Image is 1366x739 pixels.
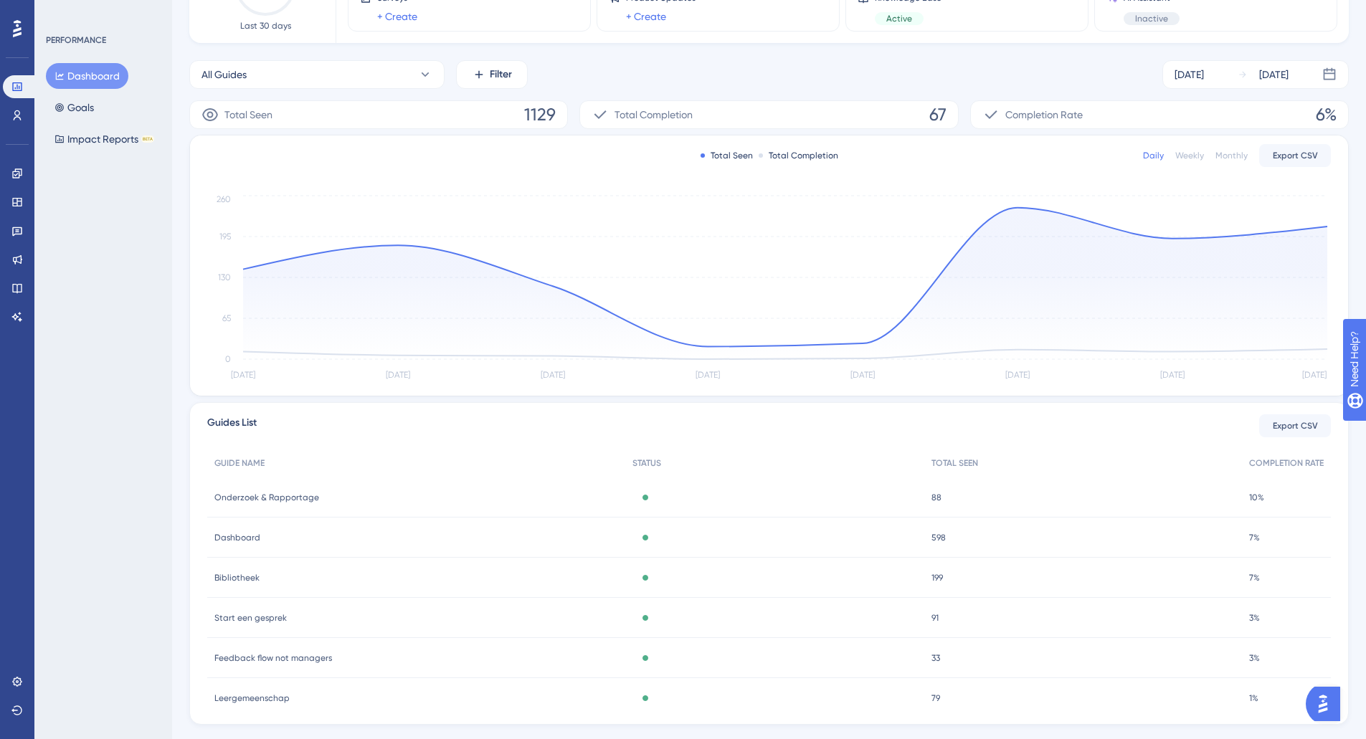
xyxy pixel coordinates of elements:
[1005,106,1083,123] span: Completion Rate
[1249,572,1260,583] span: 7%
[759,150,838,161] div: Total Completion
[931,652,940,664] span: 33
[541,370,565,380] tspan: [DATE]
[141,135,154,143] div: BETA
[1249,532,1260,543] span: 7%
[214,457,265,469] span: GUIDE NAME
[1259,414,1331,437] button: Export CSV
[696,370,720,380] tspan: [DATE]
[931,492,942,503] span: 88
[217,194,231,204] tspan: 260
[1249,492,1264,503] span: 10%
[931,532,946,543] span: 598
[626,8,666,25] a: + Create
[1316,103,1337,126] span: 6%
[214,572,260,583] span: Bibliotheek
[46,126,163,152] button: Impact ReportsBETA
[1135,13,1168,24] span: Inactive
[490,66,512,83] span: Filter
[1215,150,1248,161] div: Monthly
[1259,66,1289,83] div: [DATE]
[1160,370,1185,380] tspan: [DATE]
[1306,682,1349,725] iframe: UserGuiding AI Assistant Launcher
[214,532,260,543] span: Dashboard
[201,66,247,83] span: All Guides
[207,414,257,437] span: Guides List
[218,272,231,282] tspan: 130
[214,692,290,704] span: Leergemeenschap
[1005,370,1030,380] tspan: [DATE]
[701,150,753,161] div: Total Seen
[189,60,445,89] button: All Guides
[931,692,940,704] span: 79
[377,8,417,25] a: + Create
[456,60,528,89] button: Filter
[386,370,410,380] tspan: [DATE]
[1249,652,1260,664] span: 3%
[929,103,947,126] span: 67
[34,4,90,21] span: Need Help?
[931,612,939,624] span: 91
[1143,150,1164,161] div: Daily
[214,612,287,624] span: Start een gesprek
[850,370,875,380] tspan: [DATE]
[46,34,106,46] div: PERFORMANCE
[615,106,693,123] span: Total Completion
[1249,457,1324,469] span: COMPLETION RATE
[224,106,272,123] span: Total Seen
[1259,144,1331,167] button: Export CSV
[632,457,661,469] span: STATUS
[231,370,255,380] tspan: [DATE]
[214,492,319,503] span: Onderzoek & Rapportage
[886,13,912,24] span: Active
[46,95,103,120] button: Goals
[240,20,291,32] span: Last 30 days
[225,354,231,364] tspan: 0
[1273,420,1318,432] span: Export CSV
[931,457,978,469] span: TOTAL SEEN
[931,572,943,583] span: 199
[222,313,231,323] tspan: 65
[1249,612,1260,624] span: 3%
[1273,150,1318,161] span: Export CSV
[1249,692,1258,704] span: 1%
[524,103,556,126] span: 1129
[46,63,128,89] button: Dashboard
[1175,150,1204,161] div: Weekly
[214,652,332,664] span: Feedback flow not managers
[219,232,231,242] tspan: 195
[1175,66,1204,83] div: [DATE]
[1302,370,1327,380] tspan: [DATE]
